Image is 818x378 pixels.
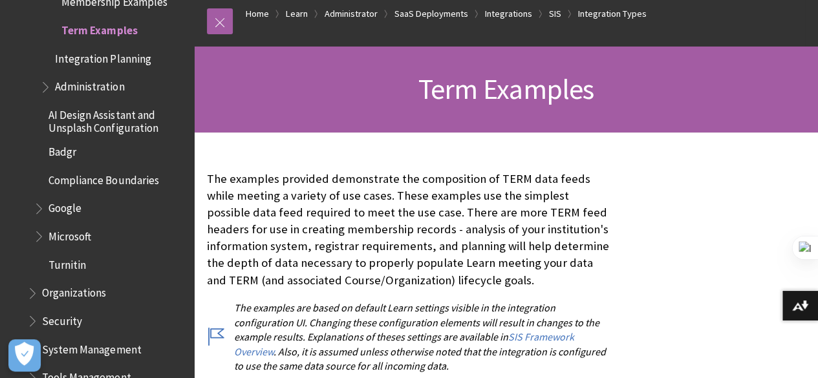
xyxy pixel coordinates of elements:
[207,171,614,289] p: The examples provided demonstrate the composition of TERM data feeds while meeting a variety of u...
[42,339,141,356] span: System Management
[8,339,41,372] button: Open Preferences
[325,6,378,22] a: Administrator
[48,254,86,271] span: Turnitin
[48,104,185,134] span: AI Design Assistant and Unsplash Configuration
[418,71,594,107] span: Term Examples
[246,6,269,22] a: Home
[42,282,106,300] span: Organizations
[549,6,561,22] a: SIS
[61,19,137,37] span: Term Examples
[48,169,158,187] span: Compliance Boundaries
[48,141,76,158] span: Badgr
[578,6,647,22] a: Integration Types
[394,6,468,22] a: SaaS Deployments
[55,76,124,94] span: Administration
[48,198,81,215] span: Google
[42,310,82,328] span: Security
[485,6,532,22] a: Integrations
[286,6,308,22] a: Learn
[48,226,91,243] span: Microsoft
[55,48,151,65] span: Integration Planning
[207,300,614,373] p: The examples are based on default Learn settings visible in the integration configuration UI. Cha...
